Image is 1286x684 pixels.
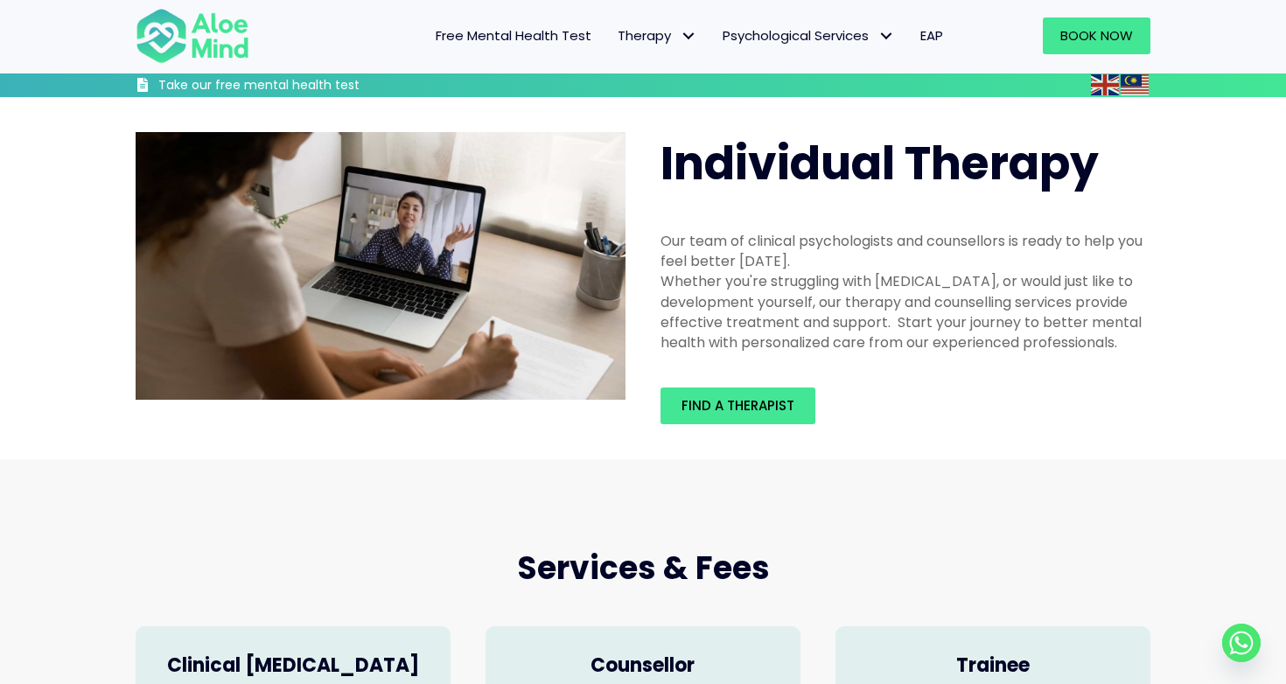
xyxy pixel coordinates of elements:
[723,26,894,45] span: Psychological Services
[158,77,453,94] h3: Take our free mental health test
[660,231,1150,271] div: Our team of clinical psychologists and counsellors is ready to help you feel better [DATE].
[853,653,1133,680] h4: Trainee
[503,653,783,680] h4: Counsellor
[660,131,1099,195] span: Individual Therapy
[907,17,956,54] a: EAP
[1091,74,1121,94] a: English
[136,132,626,400] img: Therapy online individual
[423,17,605,54] a: Free Mental Health Test
[1091,74,1119,95] img: en
[153,653,433,680] h4: Clinical [MEDICAL_DATA]
[675,24,701,49] span: Therapy: submenu
[517,546,770,590] span: Services & Fees
[136,7,249,65] img: Aloe mind Logo
[1121,74,1149,95] img: ms
[136,77,453,97] a: Take our free mental health test
[660,387,815,424] a: Find a therapist
[1060,26,1133,45] span: Book Now
[1222,624,1261,662] a: Whatsapp
[618,26,696,45] span: Therapy
[920,26,943,45] span: EAP
[1043,17,1150,54] a: Book Now
[1121,74,1150,94] a: Malay
[436,26,591,45] span: Free Mental Health Test
[681,396,794,415] span: Find a therapist
[660,271,1150,352] div: Whether you're struggling with [MEDICAL_DATA], or would just like to development yourself, our th...
[605,17,709,54] a: TherapyTherapy: submenu
[709,17,907,54] a: Psychological ServicesPsychological Services: submenu
[873,24,898,49] span: Psychological Services: submenu
[272,17,956,54] nav: Menu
